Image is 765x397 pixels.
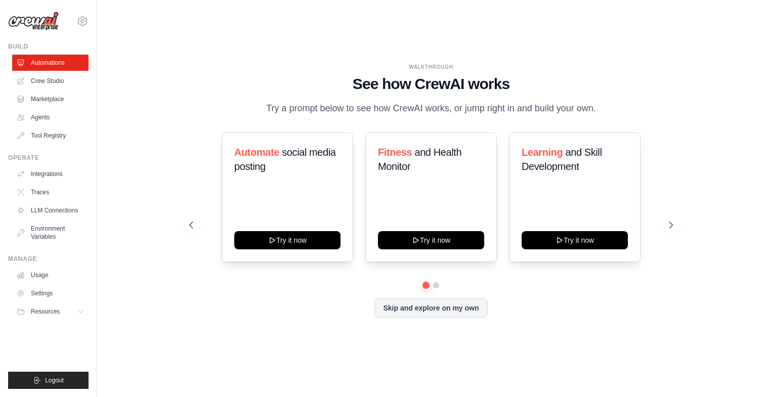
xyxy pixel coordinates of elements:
button: Resources [12,303,89,320]
a: LLM Connections [12,202,89,218]
a: Traces [12,184,89,200]
a: Environment Variables [12,220,89,245]
a: Usage [12,267,89,283]
button: Try it now [522,231,628,249]
a: Agents [12,109,89,125]
span: Learning [522,147,563,158]
span: social media posting [234,147,336,172]
a: Crew Studio [12,73,89,89]
button: Logout [8,372,89,389]
div: Manage [8,255,89,263]
a: Settings [12,285,89,301]
span: Logout [45,376,64,384]
a: Tool Registry [12,127,89,144]
p: Try a prompt below to see how CrewAI works, or jump right in and build your own. [261,101,601,116]
a: Automations [12,55,89,71]
h1: See how CrewAI works [189,75,673,93]
span: Resources [31,307,60,316]
a: Marketplace [12,91,89,107]
div: Operate [8,154,89,162]
button: Try it now [378,231,484,249]
span: and Skill Development [522,147,602,172]
button: Try it now [234,231,341,249]
div: Build [8,42,89,51]
span: Automate [234,147,279,158]
button: Skip and explore on my own [374,298,487,318]
div: WALKTHROUGH [189,63,673,71]
img: Logo [8,12,59,31]
a: Integrations [12,166,89,182]
span: Fitness [378,147,412,158]
span: and Health Monitor [378,147,461,172]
